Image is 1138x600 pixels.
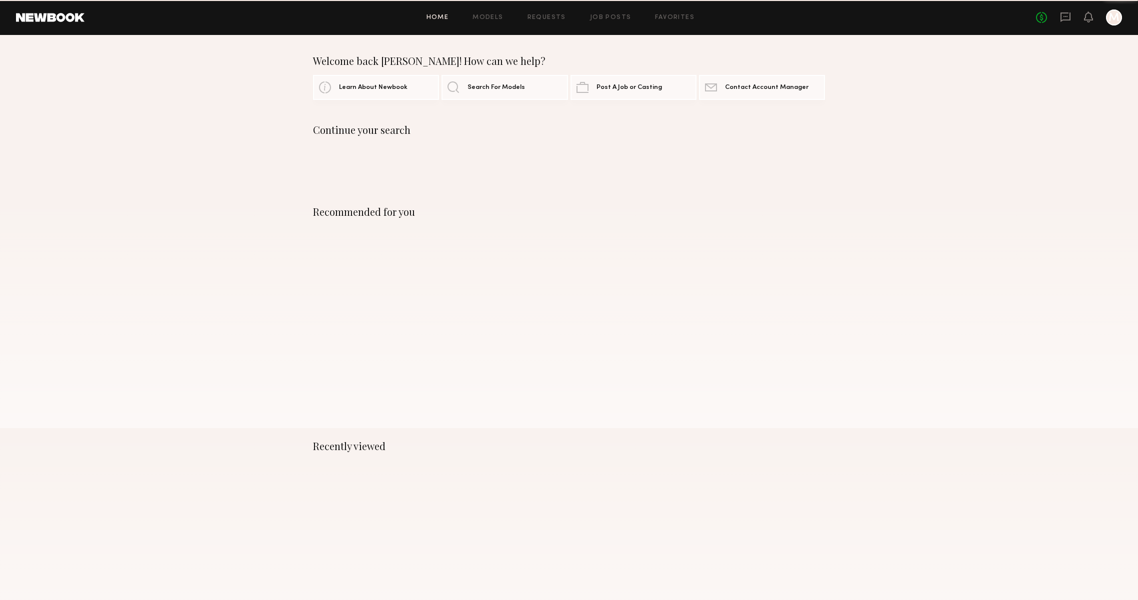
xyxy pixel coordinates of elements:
span: Learn About Newbook [339,84,407,91]
a: Contact Account Manager [699,75,825,100]
div: Recommended for you [313,206,825,218]
span: Post A Job or Casting [596,84,662,91]
div: Welcome back [PERSON_NAME]! How can we help? [313,55,825,67]
a: Models [472,14,503,21]
span: Search For Models [467,84,525,91]
a: M [1106,9,1122,25]
a: Favorites [655,14,694,21]
span: Contact Account Manager [725,84,808,91]
a: Post A Job or Casting [570,75,696,100]
div: Recently viewed [313,440,825,452]
div: Continue your search [313,124,825,136]
a: Learn About Newbook [313,75,439,100]
a: Job Posts [590,14,631,21]
a: Home [426,14,449,21]
a: Requests [527,14,566,21]
a: Search For Models [441,75,567,100]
